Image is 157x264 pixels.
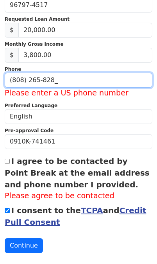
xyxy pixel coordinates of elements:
[5,16,70,22] strong: Requested Loan Amount
[5,128,54,133] strong: Pre-approval Code
[5,41,152,48] p: Monthly Gross Income
[5,73,152,88] input: (___) ___-____
[5,156,150,189] label: I agree to be contacted by Point Break at the email address and phone number I provided.
[5,23,19,38] span: $
[5,66,21,72] strong: Phone
[5,103,57,108] strong: Preferred Language
[5,134,152,149] input: Pre-approval Code
[18,23,152,38] input: Requested Loan Amount
[5,238,43,253] button: Continue
[5,88,152,99] label: Please enter a US phone number
[5,206,146,227] label: I consent to the and
[5,190,152,202] label: Please agree to be contacted
[5,48,19,63] span: $
[18,48,152,63] input: Monthly Gross Income
[81,206,103,215] a: TCPA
